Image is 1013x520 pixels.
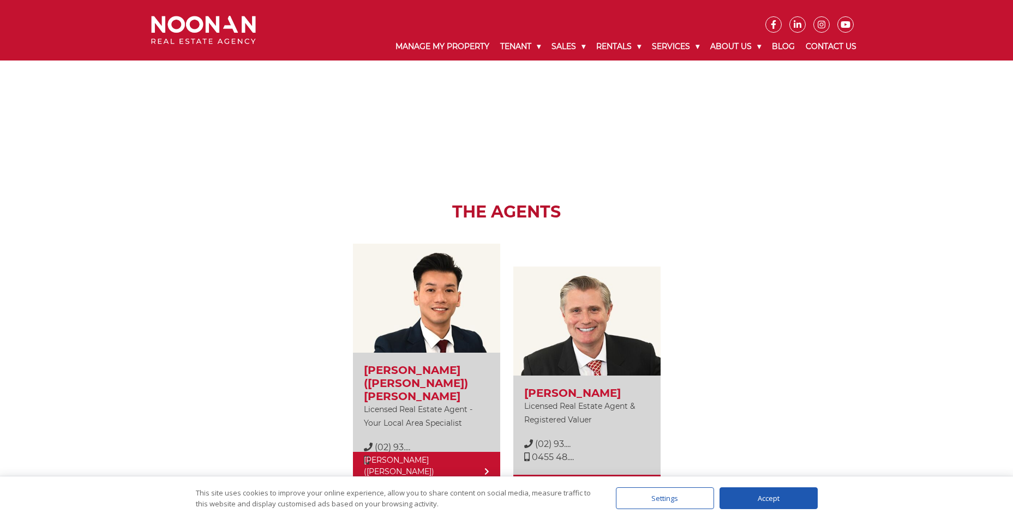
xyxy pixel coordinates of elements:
p: Licensed Real Estate Agent - Your Local Area Specialist [364,403,489,430]
a: Rentals [591,33,646,61]
a: Click to reveal phone number [375,442,410,452]
span: (02) 93.... [375,442,410,452]
p: Licensed Real Estate Agent & Registered Valuer [524,400,650,427]
a: About Us [705,33,766,61]
a: Click to reveal phone number [532,452,574,462]
a: Sales [546,33,591,61]
a: Services [646,33,705,61]
a: Blog [766,33,800,61]
div: This site uses cookies to improve your online experience, allow you to share content on social me... [196,487,594,509]
span: (02) 93.... [535,439,571,449]
a: Tenant [495,33,546,61]
img: Noonan Real Estate Agency [151,16,256,45]
a: [PERSON_NAME] ([PERSON_NAME]) [PERSON_NAME] [353,452,500,492]
div: Accept [720,487,818,509]
div: Settings [616,487,714,509]
h2: The Agents [179,202,834,222]
a: Manage My Property [390,33,495,61]
h3: [PERSON_NAME] ([PERSON_NAME]) [PERSON_NAME] [364,364,489,403]
span: 0455 48.... [532,452,574,462]
a: [PERSON_NAME] [513,475,661,492]
a: Click to reveal phone number [535,439,571,449]
a: Contact Us [800,33,862,61]
h3: [PERSON_NAME] [524,386,650,400]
